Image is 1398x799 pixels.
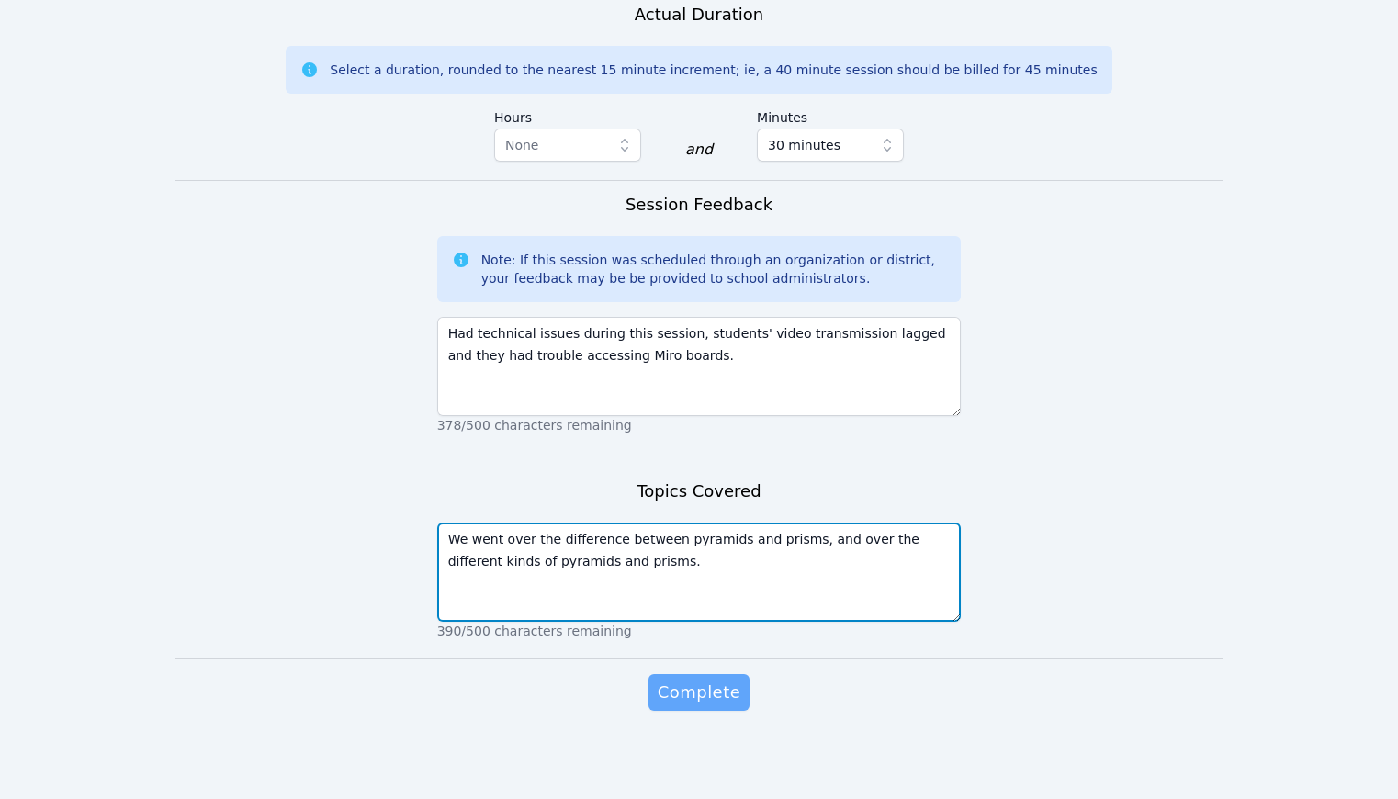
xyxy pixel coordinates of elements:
textarea: Had technical issues during this session, students' video transmission lagged and they had troubl... [437,317,962,416]
div: and [685,139,713,161]
h3: Session Feedback [626,192,772,218]
h3: Topics Covered [637,478,761,504]
button: Complete [648,674,750,711]
span: None [505,138,539,152]
span: 30 minutes [768,134,840,156]
p: 378/500 characters remaining [437,416,962,434]
textarea: We went over the difference between pyramids and prisms, and over the different kinds of pyramids... [437,523,962,622]
p: 390/500 characters remaining [437,622,962,640]
h3: Actual Duration [635,2,763,28]
div: Select a duration, rounded to the nearest 15 minute increment; ie, a 40 minute session should be ... [330,61,1097,79]
button: 30 minutes [757,129,904,162]
label: Hours [494,101,641,129]
button: None [494,129,641,162]
div: Note: If this session was scheduled through an organization or district, your feedback may be be ... [481,251,947,287]
label: Minutes [757,101,904,129]
span: Complete [658,680,740,705]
